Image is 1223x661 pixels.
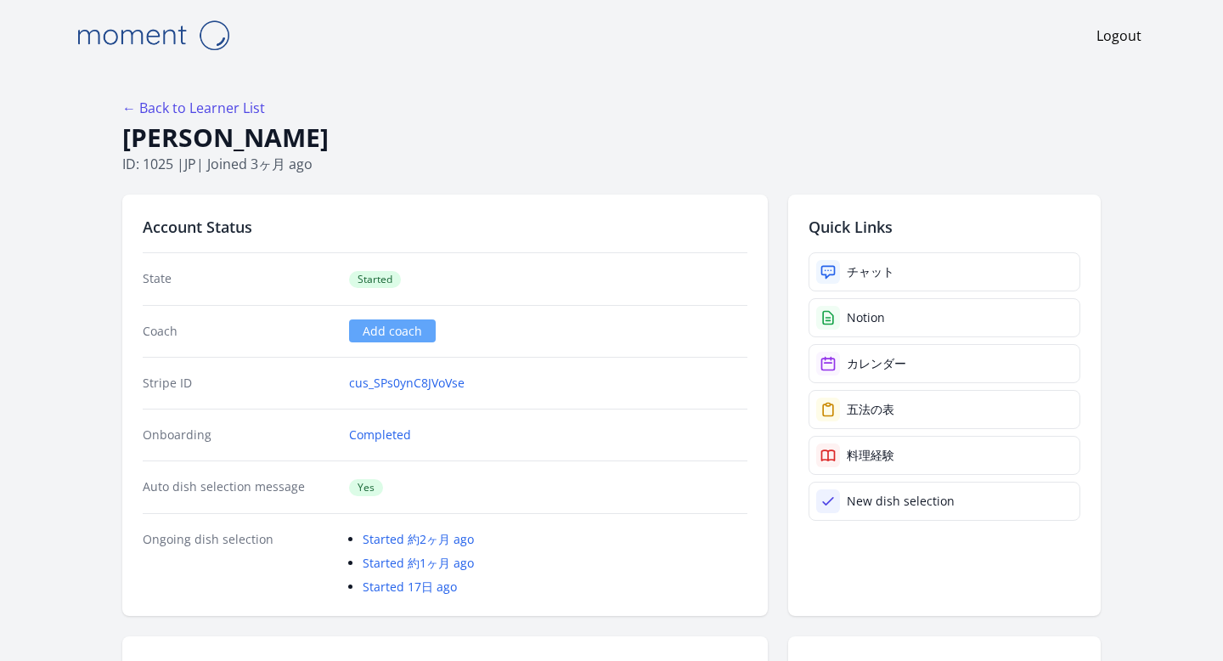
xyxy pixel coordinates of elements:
a: カレンダー [809,344,1080,383]
a: Add coach [349,319,436,342]
a: 五法の表 [809,390,1080,429]
a: Started 17日 ago [363,579,457,595]
div: Notion [847,309,885,326]
a: cus_SPs0ynC8JVoVse [349,375,465,392]
a: Logout [1096,25,1141,46]
h2: Account Status [143,215,747,239]
span: Started [349,271,401,288]
div: チャット [847,263,894,280]
dt: Auto dish selection message [143,478,335,496]
a: Started 約2ヶ月 ago [363,531,474,547]
div: New dish selection [847,493,955,510]
a: 料理経験 [809,436,1080,475]
dt: Onboarding [143,427,335,443]
a: Started 約1ヶ月 ago [363,555,474,571]
a: Completed [349,427,411,443]
a: チャット [809,252,1080,291]
p: ID: 1025 | | Joined 3ヶ月 ago [122,154,1101,174]
dt: Ongoing dish selection [143,531,335,596]
dt: Stripe ID [143,375,335,392]
h2: Quick Links [809,215,1080,239]
span: jp [184,155,196,173]
dt: Coach [143,323,335,340]
a: ← Back to Learner List [122,99,265,117]
div: カレンダー [847,355,906,372]
img: Moment [68,14,238,57]
dt: State [143,270,335,288]
div: 五法の表 [847,401,894,418]
h1: [PERSON_NAME] [122,121,1101,154]
a: New dish selection [809,482,1080,521]
div: 料理経験 [847,447,894,464]
a: Notion [809,298,1080,337]
span: Yes [349,479,383,496]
